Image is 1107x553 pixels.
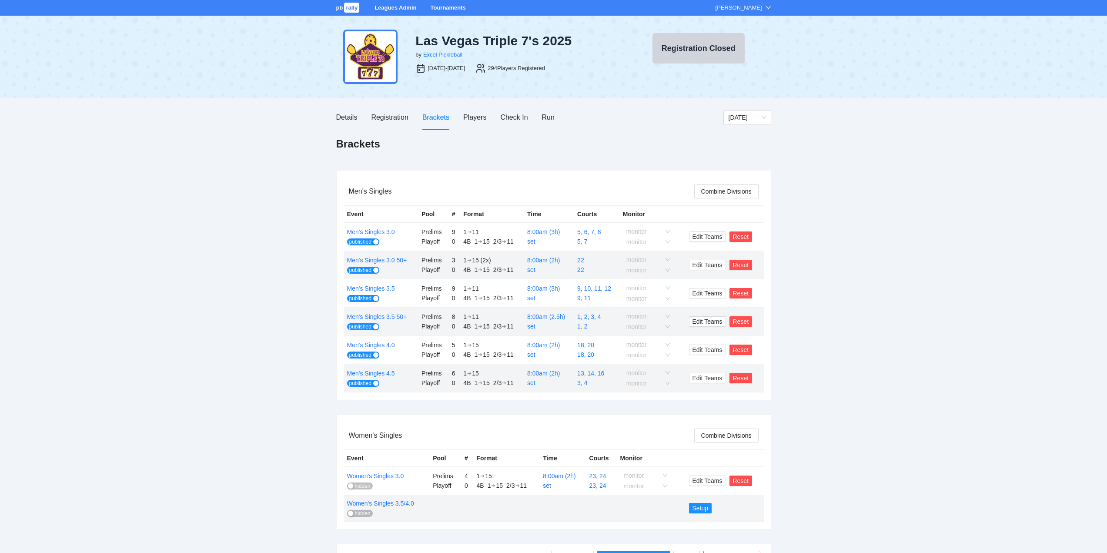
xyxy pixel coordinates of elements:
[488,481,491,490] div: 1
[527,285,560,292] a: 8:00am (3h)
[716,3,762,12] div: [PERSON_NAME]
[421,227,445,237] div: Prelims
[689,503,712,513] button: Setup
[692,232,722,241] span: Edit Teams
[729,316,752,327] button: Reset
[477,481,484,490] div: 4B
[493,322,502,331] div: 2/3
[421,265,445,275] div: Playoff
[474,293,478,303] div: 1
[452,284,457,293] div: 9
[478,295,482,302] div: ➔
[493,293,502,303] div: 2/3
[472,340,479,350] div: 15
[336,4,343,11] span: pb
[577,209,616,219] div: Courts
[689,288,726,298] button: Edit Teams
[422,112,449,123] div: Brackets
[496,481,503,490] div: 15
[467,257,472,264] div: ➔
[733,373,749,383] span: Reset
[472,255,479,265] div: 15
[589,473,606,479] a: 23, 24
[452,378,457,388] div: 0
[502,379,506,386] div: ➔
[577,379,587,386] a: 3, 4
[349,352,371,359] span: published
[527,266,535,273] a: set
[729,476,752,486] button: Reset
[421,378,445,388] div: Playoff
[766,5,771,10] span: down
[433,471,458,481] div: Prelims
[577,342,594,349] a: 18, 20
[483,378,490,388] div: 15
[421,255,445,265] div: Prelims
[465,481,470,490] div: 0
[478,351,482,358] div: ➔
[472,227,479,237] div: 11
[477,453,536,463] div: Format
[463,293,471,303] div: 4B
[355,510,371,517] span: hidden
[452,265,457,275] div: 0
[500,112,528,123] div: Check In
[527,228,560,235] a: 8:00am (3h)
[527,379,535,386] a: set
[589,453,613,463] div: Courts
[452,255,457,265] div: 3
[733,232,749,241] span: Reset
[472,284,479,293] div: 11
[577,295,591,302] a: 9, 11
[577,257,584,264] a: 22
[467,370,472,377] div: ➔
[474,350,478,359] div: 1
[421,312,445,322] div: Prelims
[577,370,604,377] a: 13, 14, 16
[729,373,752,383] button: Reset
[421,350,445,359] div: Playoff
[507,378,514,388] div: 11
[692,373,722,383] span: Edit Teams
[733,260,749,270] span: Reset
[477,471,480,481] div: 1
[543,482,551,489] a: set
[474,237,478,246] div: 1
[542,112,555,123] div: Run
[375,4,416,11] a: Leagues Admin
[465,453,470,463] div: #
[507,322,514,331] div: 11
[483,237,490,246] div: 15
[701,187,752,196] span: Combine Divisions
[577,266,584,273] a: 22
[347,285,395,292] a: Men's Singles 3.5
[347,342,395,349] a: Men's Singles 4.0
[349,323,371,330] span: published
[421,293,445,303] div: Playoff
[452,227,457,237] div: 9
[463,257,491,264] span: (2x)
[689,345,726,355] button: Edit Teams
[692,476,722,486] span: Edit Teams
[347,453,426,463] div: Event
[689,373,726,383] button: Edit Teams
[463,284,467,293] div: 1
[452,340,457,350] div: 5
[692,260,722,270] span: Edit Teams
[463,322,471,331] div: 4B
[491,482,495,489] div: ➔
[421,284,445,293] div: Prelims
[428,64,465,73] div: [DATE]-[DATE]
[733,476,749,486] span: Reset
[527,257,560,264] a: 8:00am (2h)
[507,350,514,359] div: 11
[694,429,759,442] button: Combine Divisions
[463,340,467,350] div: 1
[527,238,535,245] a: set
[463,350,471,359] div: 4B
[729,288,752,298] button: Reset
[527,370,560,377] a: 8:00am (2h)
[689,231,726,242] button: Edit Teams
[355,483,371,489] span: hidden
[694,184,759,198] button: Combine Divisions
